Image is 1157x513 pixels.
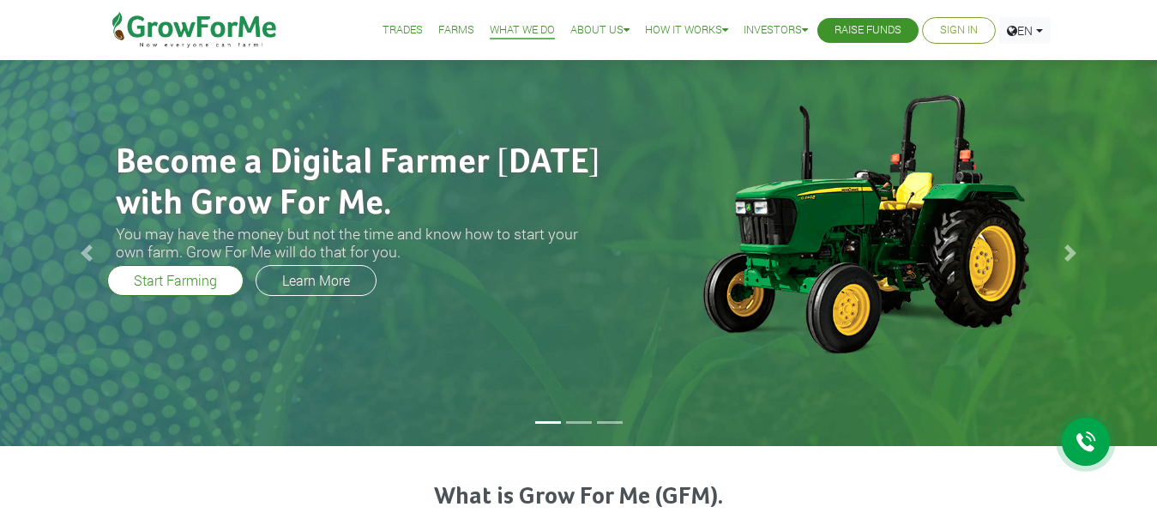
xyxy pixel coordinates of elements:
[490,21,555,39] a: What We Do
[118,483,1039,512] h3: What is Grow For Me (GFM).
[107,265,244,296] a: Start Farming
[256,265,377,296] a: Learn More
[835,21,901,39] a: Raise Funds
[438,21,474,39] a: Farms
[570,21,630,39] a: About Us
[116,142,605,225] h2: Become a Digital Farmer [DATE] with Grow For Me.
[940,21,978,39] a: Sign In
[645,21,728,39] a: How it Works
[744,21,808,39] a: Investors
[999,17,1051,44] a: EN
[116,225,605,261] h3: You may have the money but not the time and know how to start your own farm. Grow For Me will do ...
[383,21,423,39] a: Trades
[673,86,1055,360] img: growforme image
